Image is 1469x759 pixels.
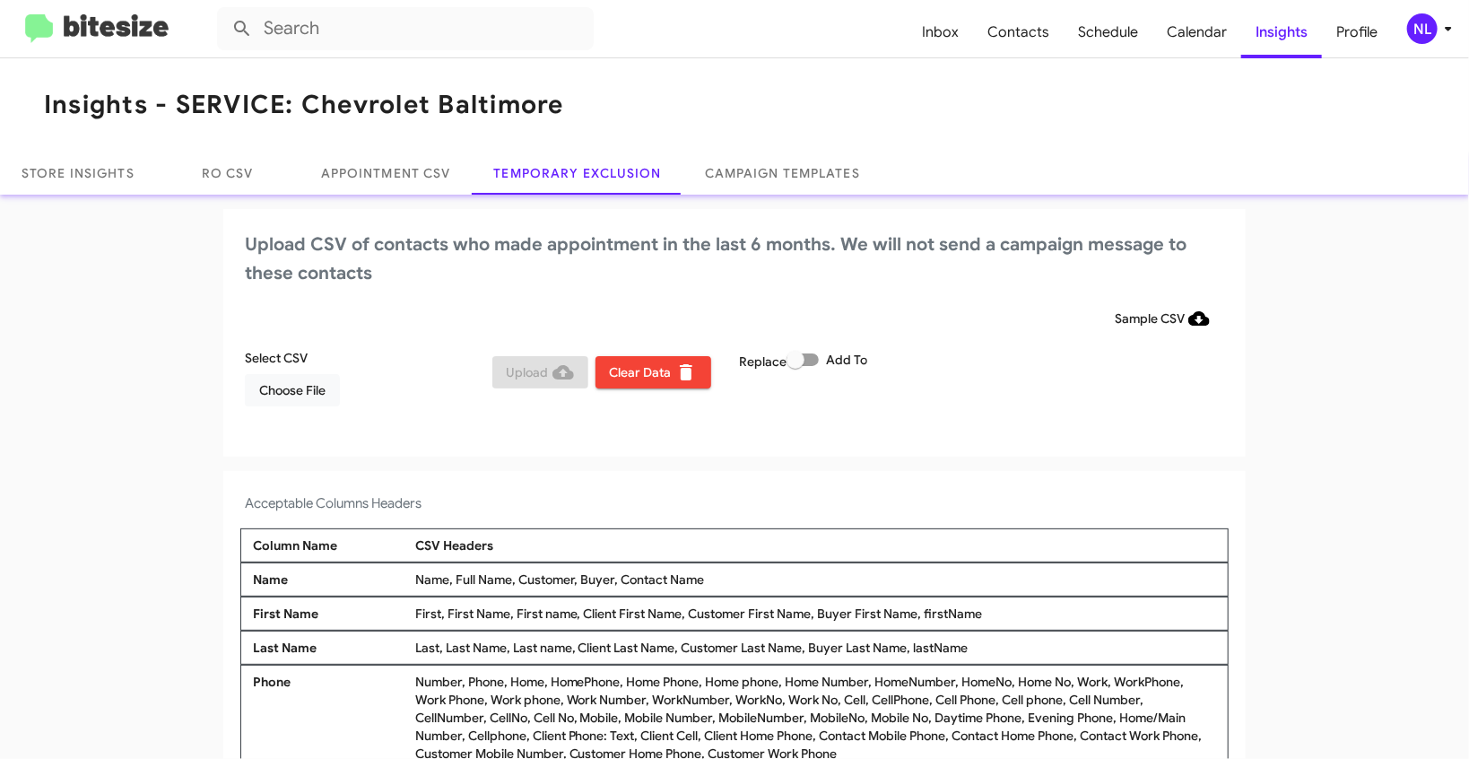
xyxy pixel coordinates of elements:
a: Appointment CSV [300,152,473,195]
div: First Name [248,605,411,623]
div: Name, Full Name, Customer, Buyer, Contact Name [411,571,1221,589]
span: Add To [826,349,867,371]
a: Calendar [1152,6,1241,58]
button: NL [1392,13,1449,44]
span: Sample CSV [1115,302,1210,335]
a: Campaign Templates [683,152,882,195]
a: Inbox [908,6,973,58]
div: Name [248,571,411,589]
a: Contacts [973,6,1064,58]
input: Search [217,7,594,50]
button: Clear Data [595,356,711,388]
span: Upload [507,356,574,388]
div: Replace [734,349,982,421]
a: Profile [1322,6,1392,58]
div: Last, Last Name, Last name, Client Last Name, Customer Last Name, Buyer Last Name, lastName [411,639,1221,657]
div: Last Name [248,639,411,657]
a: RO CSV [156,152,300,195]
a: Schedule [1064,6,1152,58]
h4: Acceptable Columns Headers [245,493,1224,514]
a: Insights [1241,6,1322,58]
button: Choose File [245,374,340,406]
div: First, First Name, First name, Client First Name, Customer First Name, Buyer First Name, firstName [411,605,1221,623]
button: Upload [492,356,588,388]
span: Choose File [259,374,326,406]
div: Column Name [248,537,411,554]
h2: Upload CSV of contacts who made appointment in the last 6 months. We will not send a campaign mes... [245,231,1224,288]
label: Select CSV [245,349,308,367]
div: NL [1407,13,1438,44]
h1: Insights - SERVICE: Chevrolet Baltimore [44,91,564,119]
span: Clear Data [610,356,697,388]
a: Temporary Exclusion [473,152,683,195]
button: Sample CSV [1100,302,1224,335]
div: CSV Headers [411,537,1221,554]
